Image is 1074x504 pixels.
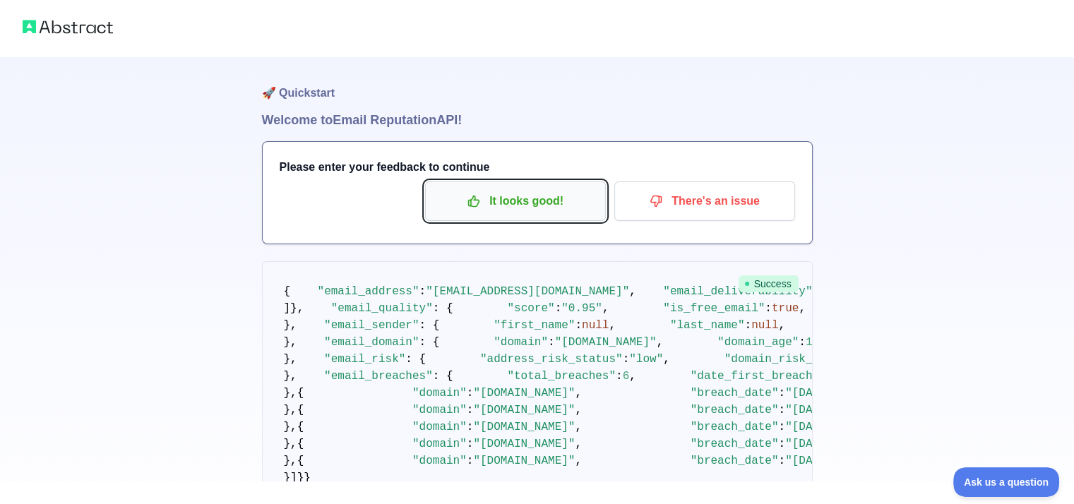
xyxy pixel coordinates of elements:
span: "0.95" [561,302,602,315]
span: "[DOMAIN_NAME]" [473,421,575,433]
span: "[DATE]" [785,438,840,450]
span: , [778,319,785,332]
span: "breach_date" [691,387,779,400]
span: , [575,455,582,467]
span: "domain_risk_status" [724,353,860,366]
span: : [799,336,806,349]
span: "domain_age" [717,336,799,349]
span: : [548,336,555,349]
span: , [629,285,636,298]
span: , [663,353,670,366]
iframe: Toggle Customer Support [953,467,1060,497]
span: "email_deliverability" [663,285,812,298]
span: "[DOMAIN_NAME]" [473,438,575,450]
span: : [778,404,785,416]
span: "[DATE]" [785,387,840,400]
span: : { [405,353,426,366]
span: "breach_date" [691,438,779,450]
span: "domain" [412,404,467,416]
span: , [575,387,582,400]
span: , [657,336,664,349]
span: "email_address" [318,285,419,298]
span: "domain" [412,421,467,433]
h1: 🚀 Quickstart [262,56,813,110]
span: "domain" [494,336,548,349]
span: "[DATE]" [785,421,840,433]
span: "domain" [412,455,467,467]
span: "email_domain" [324,336,419,349]
span: "low" [629,353,663,366]
span: "email_risk" [324,353,405,366]
p: There's an issue [625,189,784,213]
span: : [419,285,426,298]
span: , [629,370,636,383]
span: "date_first_breached" [691,370,833,383]
span: : [467,421,474,433]
span: : [778,387,785,400]
span: "domain" [412,387,467,400]
span: : [778,421,785,433]
span: , [575,438,582,450]
span: , [602,302,609,315]
span: : [555,302,562,315]
span: , [609,319,616,332]
span: : [616,370,623,383]
span: : [467,387,474,400]
span: : [467,455,474,467]
span: , [575,404,582,416]
h3: Please enter your feedback to continue [280,159,795,176]
span: "email_sender" [324,319,419,332]
span: "first_name" [494,319,575,332]
span: "breach_date" [691,421,779,433]
span: Success [739,275,799,292]
span: "address_risk_status" [480,353,623,366]
span: , [799,302,806,315]
span: "[EMAIL_ADDRESS][DOMAIN_NAME]" [426,285,629,298]
button: It looks good! [425,181,606,221]
span: true [772,302,799,315]
span: "breach_date" [691,455,779,467]
span: "total_breaches" [507,370,616,383]
span: { [284,285,291,298]
img: Abstract logo [23,17,113,37]
span: "email_quality" [331,302,433,315]
h1: Welcome to Email Reputation API! [262,110,813,130]
span: : [575,319,582,332]
span: "score" [507,302,554,315]
span: "[DATE]" [785,404,840,416]
span: "email_breaches" [324,370,433,383]
span: : { [419,319,440,332]
span: : { [433,302,453,315]
span: : [467,404,474,416]
span: "domain" [412,438,467,450]
span: : [623,353,630,366]
span: 11019 [806,336,840,349]
span: : [765,302,772,315]
span: : { [419,336,440,349]
span: "[DOMAIN_NAME]" [473,455,575,467]
span: "[DOMAIN_NAME]" [555,336,657,349]
span: "[DOMAIN_NAME]" [473,404,575,416]
span: "is_free_email" [663,302,765,315]
button: There's an issue [614,181,795,221]
span: null [582,319,609,332]
span: : { [433,370,453,383]
span: : [778,455,785,467]
span: "[DOMAIN_NAME]" [473,387,575,400]
span: : [778,438,785,450]
span: : [744,319,751,332]
span: "breach_date" [691,404,779,416]
span: null [751,319,778,332]
span: 6 [623,370,630,383]
p: It looks good! [436,189,595,213]
span: "[DATE]" [785,455,840,467]
span: : [467,438,474,450]
span: "last_name" [670,319,745,332]
span: , [575,421,582,433]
